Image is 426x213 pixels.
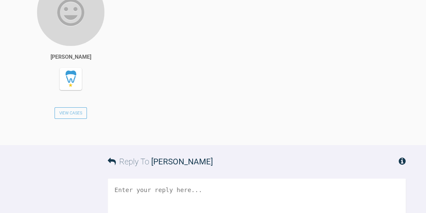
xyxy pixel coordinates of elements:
span: [PERSON_NAME] [151,157,213,166]
a: View Cases [55,107,87,119]
h3: Reply To [108,155,213,168]
div: [PERSON_NAME] [51,53,91,61]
